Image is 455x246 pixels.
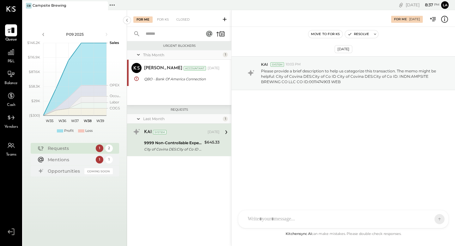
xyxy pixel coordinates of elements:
text: $116.9K [28,55,40,59]
p: Please provide a brief description to help us categorize this transaction. The memo might be help... [261,68,440,84]
div: Profit [64,128,74,133]
span: pm [434,3,440,7]
div: For Me [394,17,407,22]
div: [DATE] [208,130,220,135]
a: Cash [0,90,22,108]
div: Coming Soon [84,168,113,174]
div: This Month [143,52,221,58]
div: Requests [130,108,228,112]
div: For Me [133,16,153,23]
div: 1 [223,116,228,121]
div: For KS [154,16,172,23]
div: Requests [48,145,93,151]
text: Occu... [110,94,120,98]
span: Cash [7,102,15,108]
div: [PERSON_NAME] [144,65,182,71]
div: KAI [144,129,152,135]
text: W39 [96,119,104,123]
span: 8 : 37 [421,2,433,8]
span: Teams [6,152,16,158]
span: KAI [261,62,268,67]
div: System [270,62,284,67]
div: $645.33 [204,139,220,145]
div: P09 2025 [48,32,102,37]
div: Opportunities [48,168,81,174]
div: 1 [105,156,113,163]
div: Mentions [48,157,93,163]
span: Vendors [4,124,18,130]
div: Urgent Blockers [130,44,228,48]
div: [DATE] [335,45,352,53]
div: 1 [96,145,103,152]
button: Resolve [345,30,372,38]
text: W35 [46,119,53,123]
text: $58.3K [29,84,40,89]
text: W38 [83,119,91,123]
button: La [441,1,449,9]
text: $146.2K [27,40,40,45]
a: Vendors [0,112,22,130]
div: [DATE] [406,2,440,8]
span: P&L [8,59,15,65]
div: Last Month [143,116,221,121]
text: COGS [110,106,120,110]
a: Queue [0,24,22,43]
div: Closed [173,16,193,23]
text: ($300) [29,113,40,118]
div: City of Covina DES:City of Co ID City of Covina DES:City of Co ID: INDN:AMPSITE BREWING CO LLC CO... [144,146,203,152]
a: Teams [0,139,22,158]
div: System [153,130,167,134]
div: 9999 Non-Controllable Expenses:Other Income and Expenses:To Be Classified P&L [144,140,203,146]
text: OPEX [110,83,120,87]
div: [DATE] [208,66,220,71]
text: Labor [110,100,119,104]
div: 2 [105,145,113,152]
div: QBO - Bank Of America Connection [144,76,218,82]
text: Sales [110,40,119,45]
div: [DATE] [409,17,420,22]
div: copy link [398,2,404,8]
div: CB [26,3,32,9]
div: Accountant [184,66,206,71]
div: Loss [85,128,93,133]
text: $87.6K [29,70,40,74]
div: Campsite Brewing [33,3,66,8]
a: Balance [0,68,22,86]
text: W37 [71,119,79,123]
text: $29K [31,99,40,103]
button: Move to for ks [308,30,343,38]
span: 10:03 PM [286,62,301,67]
a: P&L [0,46,22,65]
div: 1 [223,52,228,57]
text: W36 [58,119,66,123]
div: 1 [96,156,103,163]
span: Queue [5,37,17,43]
span: Balance [4,81,18,86]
